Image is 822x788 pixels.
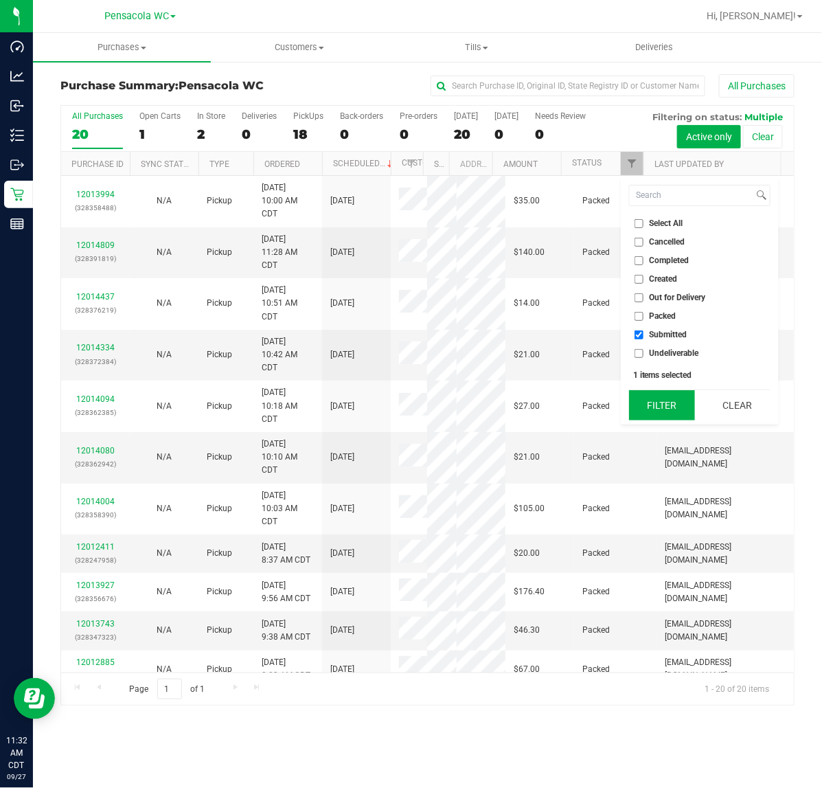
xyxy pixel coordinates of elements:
[141,159,194,169] a: Sync Status
[76,240,115,250] a: 12014809
[262,233,314,273] span: [DATE] 11:28 AM CDT
[449,152,492,176] th: Address
[494,111,518,121] div: [DATE]
[514,547,540,560] span: $20.00
[157,504,172,513] span: Not Applicable
[665,495,786,521] span: [EMAIL_ADDRESS][DOMAIN_NAME]
[157,297,172,310] button: N/A
[6,734,27,772] p: 11:32 AM CDT
[33,33,211,62] a: Purchases
[744,111,783,122] span: Multiple
[207,663,232,676] span: Pickup
[262,618,310,644] span: [DATE] 9:38 AM CDT
[330,451,354,464] span: [DATE]
[207,502,232,515] span: Pickup
[330,624,354,637] span: [DATE]
[157,451,172,464] button: N/A
[76,190,115,199] a: 12013994
[157,585,172,598] button: N/A
[157,664,172,674] span: Not Applicable
[635,219,643,228] input: Select All
[10,69,24,83] inline-svg: Analytics
[340,111,383,121] div: Back-orders
[262,438,314,477] span: [DATE] 10:10 AM CDT
[629,390,695,420] button: Filter
[157,587,172,596] span: Not Applicable
[157,679,182,700] input: 1
[157,502,172,515] button: N/A
[242,111,277,121] div: Deliveries
[157,247,172,257] span: Not Applicable
[262,579,310,605] span: [DATE] 9:56 AM CDT
[69,554,122,567] p: (328247958)
[719,74,795,98] button: All Purchases
[10,128,24,142] inline-svg: Inventory
[60,80,305,92] h3: Purchase Summary:
[330,663,354,676] span: [DATE]
[212,41,388,54] span: Customers
[69,201,122,214] p: (328358488)
[157,624,172,637] button: N/A
[650,238,685,246] span: Cancelled
[582,348,610,361] span: Packed
[582,624,610,637] span: Packed
[207,348,232,361] span: Pickup
[69,669,122,682] p: (328318141)
[76,497,115,506] a: 12014004
[262,489,314,529] span: [DATE] 10:03 AM CDT
[582,451,610,464] span: Packed
[494,126,518,142] div: 0
[262,335,314,375] span: [DATE] 10:42 AM CDT
[582,585,610,598] span: Packed
[621,152,643,175] a: Filter
[207,451,232,464] span: Pickup
[209,159,229,169] a: Type
[10,40,24,54] inline-svg: Dashboard
[262,386,314,426] span: [DATE] 10:18 AM CDT
[635,293,643,302] input: Out for Delivery
[514,663,540,676] span: $67.00
[665,618,786,644] span: [EMAIL_ADDRESS][DOMAIN_NAME]
[264,159,300,169] a: Ordered
[72,111,123,121] div: All Purchases
[69,508,122,521] p: (328358390)
[665,579,786,605] span: [EMAIL_ADDRESS][DOMAIN_NAME]
[69,252,122,265] p: (328391819)
[10,99,24,113] inline-svg: Inbound
[139,111,181,121] div: Open Carts
[635,312,643,321] input: Packed
[400,152,423,175] a: Filter
[117,679,216,700] span: Page of 1
[630,185,754,205] input: Search
[705,390,770,420] button: Clear
[650,219,683,227] span: Select All
[139,126,181,142] div: 1
[76,394,115,404] a: 12014094
[694,679,780,699] span: 1 - 20 of 20 items
[157,663,172,676] button: N/A
[207,297,232,310] span: Pickup
[69,631,122,644] p: (328347323)
[635,330,643,339] input: Submitted
[514,348,540,361] span: $21.00
[6,772,27,782] p: 09/27
[633,370,766,380] div: 1 items selected
[617,41,692,54] span: Deliveries
[503,159,538,169] a: Amount
[157,625,172,635] span: Not Applicable
[157,401,172,411] span: Not Applicable
[665,541,786,567] span: [EMAIL_ADDRESS][DOMAIN_NAME]
[400,111,437,121] div: Pre-orders
[330,400,354,413] span: [DATE]
[514,585,545,598] span: $176.40
[514,297,540,310] span: $14.00
[582,547,610,560] span: Packed
[707,10,796,21] span: Hi, [PERSON_NAME]!
[76,292,115,302] a: 12014437
[10,217,24,231] inline-svg: Reports
[33,41,211,54] span: Purchases
[654,159,724,169] a: Last Updated By
[293,126,323,142] div: 18
[650,330,687,339] span: Submitted
[635,256,643,265] input: Completed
